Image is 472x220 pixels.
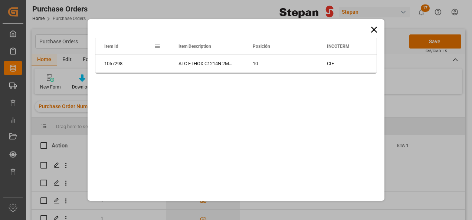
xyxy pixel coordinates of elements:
[104,44,118,49] span: Item Id
[244,55,318,72] div: 10
[95,55,170,72] div: 1057298
[178,44,211,49] span: Item Description
[327,44,350,49] span: INCOTERM
[170,55,244,72] div: ALC ETHOX C1214N 2MX PF276 BULK
[253,44,270,49] span: Posición
[318,55,392,72] div: CIF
